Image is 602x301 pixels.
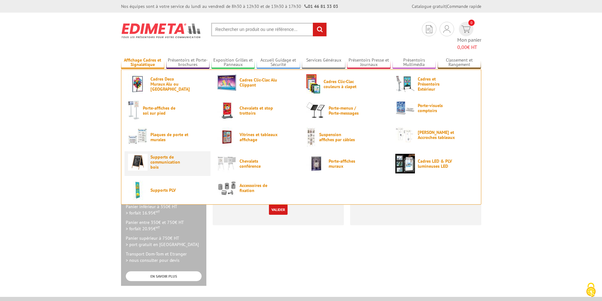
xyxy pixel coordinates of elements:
[457,22,481,51] a: devis rapide 0 Mon panier 0,00€ HT
[217,101,237,120] img: Chevalets et stop trottoirs
[395,101,474,115] a: Porte-visuels comptoirs
[126,226,160,232] span: > forfait 20.95€
[240,183,277,193] span: Accessoires de fixation
[128,127,207,147] a: Plaques de porte et murales
[240,132,277,142] span: Vitrines et tableaux affichage
[438,57,481,68] a: Classement et Rangement
[217,154,296,173] a: Chevalets conférence
[156,209,160,214] sup: HT
[128,101,140,120] img: Porte-affiches de sol sur pied
[457,44,467,50] span: 0,00
[217,74,237,91] img: Cadres Clic-Clac Alu Clippant
[457,36,481,51] span: Mon panier
[217,127,296,147] a: Vitrines et tableaux affichage
[304,3,338,9] strong: 01 46 81 33 03
[217,180,296,196] a: Accessoires de fixation
[426,25,432,33] img: devis rapide
[329,159,367,169] span: Porte-affiches muraux
[468,20,475,26] span: 0
[126,251,202,263] p: Transport Dom-Tom et Etranger
[150,154,188,170] span: Supports de communication bois
[461,26,471,33] img: devis rapide
[319,132,357,142] span: Suspension affiches par câbles
[128,180,148,200] img: Supports PLV
[347,57,391,68] a: Présentoirs Presse et Journaux
[306,154,326,173] img: Porte-affiches muraux
[211,23,327,36] input: Rechercher un produit ou une référence...
[150,76,188,92] span: Cadres Deco Muraux Alu ou [GEOGRAPHIC_DATA]
[306,154,385,173] a: Porte-affiches muraux
[150,132,188,142] span: Plaques de porte et murales
[166,57,210,68] a: Présentoirs et Porte-brochures
[395,101,415,115] img: Porte-visuels comptoirs
[126,257,179,263] span: > nous consulter pour devis
[126,242,199,247] span: > port gratuit en [GEOGRAPHIC_DATA]
[217,180,237,196] img: Accessoires de fixation
[156,225,160,230] sup: HT
[329,105,367,116] span: Porte-menus / Porte-messages
[257,57,300,68] a: Accueil Guidage et Sécurité
[143,105,181,116] span: Porte-affiches de sol sur pied
[447,3,481,9] a: Commande rapide
[240,105,277,116] span: Chevalets et stop trottoirs
[128,180,207,200] a: Supports PLV
[580,280,602,301] button: Cookies (fenêtre modale)
[217,101,296,120] a: Chevalets et stop trottoirs
[269,204,288,215] input: Valider
[418,159,456,169] span: Cadres LED & PLV lumineuses LED
[306,74,321,94] img: Cadres Clic-Clac couleurs à clapet
[412,3,481,9] div: |
[121,3,338,9] div: Nos équipes sont à votre service du lundi au vendredi de 8h30 à 12h30 et de 13h30 à 17h30
[418,76,456,92] span: Cadres et Présentoirs Extérieur
[240,159,277,169] span: Chevalets conférence
[395,74,474,94] a: Cadres et Présentoirs Extérieur
[126,235,202,248] p: Panier supérieur à 750€ HT
[128,74,207,94] a: Cadres Deco Muraux Alu ou [GEOGRAPHIC_DATA]
[128,154,207,171] a: Supports de communication bois
[121,19,202,42] img: Edimeta
[306,127,316,147] img: Suspension affiches par câbles
[217,154,237,173] img: Chevalets conférence
[302,57,345,68] a: Services Généraux
[240,77,277,87] span: Cadres Clic-Clac Alu Clippant
[211,57,255,68] a: Exposition Grilles et Panneaux
[217,74,296,91] a: Cadres Clic-Clac Alu Clippant
[412,3,446,9] a: Catalogue gratuit
[306,127,385,147] a: Suspension affiches par câbles
[324,79,362,89] span: Cadres Clic-Clac couleurs à clapet
[392,57,436,68] a: Présentoirs Multimédia
[128,127,148,147] img: Plaques de porte et murales
[150,188,188,193] span: Supports PLV
[128,74,148,94] img: Cadres Deco Muraux Alu ou Bois
[395,127,415,142] img: Cimaises et Accroches tableaux
[457,44,481,51] span: € HT
[443,25,450,33] img: devis rapide
[313,23,326,36] input: rechercher
[418,130,456,140] span: [PERSON_NAME] et Accroches tableaux
[395,154,415,173] img: Cadres LED & PLV lumineuses LED
[395,74,415,94] img: Cadres et Présentoirs Extérieur
[306,101,326,120] img: Porte-menus / Porte-messages
[306,101,385,120] a: Porte-menus / Porte-messages
[306,74,385,94] a: Cadres Clic-Clac couleurs à clapet
[128,154,148,171] img: Supports de communication bois
[126,219,202,232] p: Panier entre 350€ et 750€ HT
[395,127,474,142] a: [PERSON_NAME] et Accroches tableaux
[126,271,202,281] a: EN SAVOIR PLUS
[583,282,599,298] img: Cookies (fenêtre modale)
[395,154,474,173] a: Cadres LED & PLV lumineuses LED
[126,203,202,216] p: Panier inférieur à 350€ HT
[126,210,160,216] span: > forfait 16.95€
[121,57,165,68] a: Affichage Cadres et Signalétique
[217,127,237,147] img: Vitrines et tableaux affichage
[128,101,207,120] a: Porte-affiches de sol sur pied
[418,103,456,113] span: Porte-visuels comptoirs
